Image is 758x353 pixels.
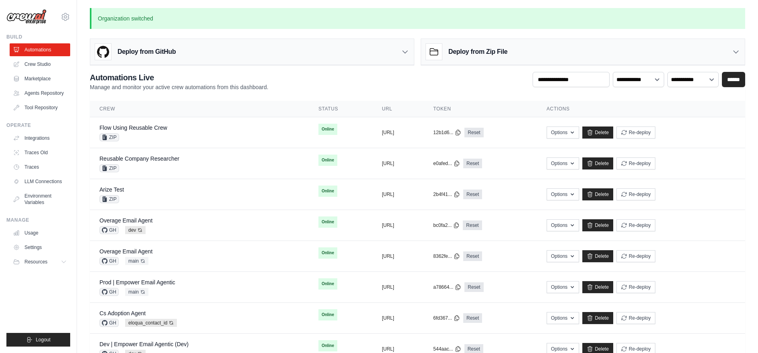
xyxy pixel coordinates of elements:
span: Online [318,186,337,197]
button: Resources [10,255,70,268]
button: Re-deploy [616,157,655,169]
button: Re-deploy [616,219,655,231]
button: Options [547,127,579,139]
button: bc0fa2... [433,222,460,229]
a: Delete [582,157,613,169]
a: Usage [10,226,70,239]
a: Traces Old [10,146,70,159]
iframe: Chat Widget [718,314,758,353]
span: dev [125,226,146,234]
a: Reusable Company Researcher [99,155,179,162]
a: Prod | Empower Email Agentic [99,279,175,286]
button: Options [547,281,579,293]
button: Re-deploy [616,281,655,293]
a: Reset [463,190,482,199]
a: Traces [10,161,70,173]
a: Reset [463,313,482,323]
a: Crew Studio [10,58,70,71]
button: Options [547,219,579,231]
a: Marketplace [10,72,70,85]
th: Crew [90,101,309,117]
span: GH [99,226,119,234]
a: Arize Test [99,186,124,193]
button: Logout [6,333,70,347]
a: Delete [582,188,613,200]
a: Integrations [10,132,70,145]
span: Online [318,124,337,135]
h2: Automations Live [90,72,268,83]
button: 6fd367... [433,315,460,321]
a: Dev | Empower Email Agentic (Dev) [99,341,188,347]
th: Token [424,101,537,117]
span: Resources [24,259,47,265]
button: Options [547,250,579,262]
button: Re-deploy [616,188,655,200]
button: 12b1d6... [433,129,461,136]
button: Options [547,157,579,169]
button: e0afed... [433,160,460,167]
span: Online [318,340,337,351]
a: Delete [582,312,613,324]
button: 2b4f41... [433,191,460,198]
a: Cs Adoption Agent [99,310,146,316]
button: Re-deploy [616,250,655,262]
button: Options [547,188,579,200]
span: Logout [36,337,51,343]
h3: Deploy from GitHub [118,47,176,57]
a: LLM Connections [10,175,70,188]
a: Flow Using Reusable Crew [99,124,167,131]
span: ZIP [99,133,119,141]
button: 544aac... [433,346,461,352]
div: Build [6,34,70,40]
span: ZIP [99,164,119,172]
a: Settings [10,241,70,254]
span: main [125,288,148,296]
span: Online [318,278,337,290]
div: Operate [6,122,70,129]
th: URL [372,101,424,117]
button: 8362fe... [433,253,460,259]
p: Organization switched [90,8,745,29]
span: ZIP [99,195,119,203]
span: main [125,257,148,265]
div: Manage [6,217,70,223]
a: Overage Email Agent [99,248,152,255]
a: Reset [463,251,482,261]
p: Manage and monitor your active crew automations from this dashboard. [90,83,268,91]
button: Options [547,312,579,324]
a: Reset [463,159,482,168]
a: Delete [582,127,613,139]
a: Reset [464,282,483,292]
h3: Deploy from Zip File [448,47,507,57]
span: Online [318,247,337,259]
span: Online [318,216,337,228]
span: Online [318,309,337,320]
a: Automations [10,43,70,56]
span: eloqua_contact_id [125,319,177,327]
th: Status [309,101,372,117]
a: Environment Variables [10,190,70,209]
button: Re-deploy [616,127,655,139]
span: GH [99,319,119,327]
span: GH [99,257,119,265]
a: Reset [463,220,482,230]
img: Logo [6,9,47,24]
a: Agents Repository [10,87,70,100]
button: Re-deploy [616,312,655,324]
a: Delete [582,219,613,231]
a: Delete [582,250,613,262]
span: Online [318,155,337,166]
th: Actions [537,101,745,117]
a: Reset [464,128,483,137]
span: GH [99,288,119,296]
a: Delete [582,281,613,293]
a: Tool Repository [10,101,70,114]
a: Overage Email Agent [99,217,152,224]
img: GitHub Logo [95,44,111,60]
button: a78664... [433,284,461,290]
